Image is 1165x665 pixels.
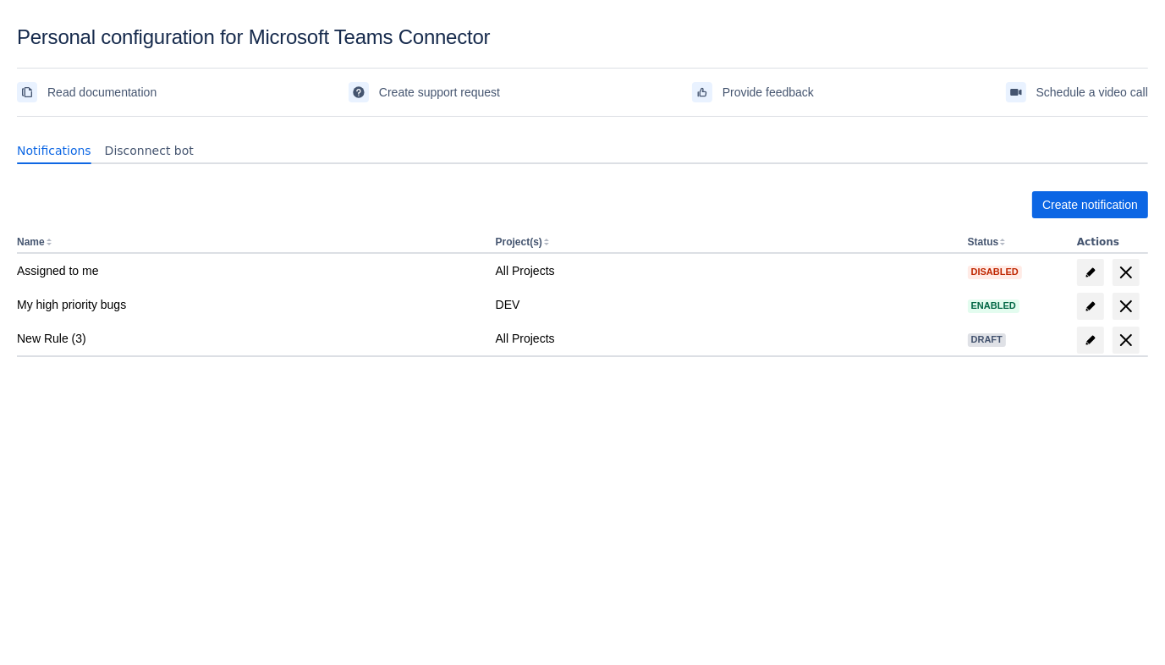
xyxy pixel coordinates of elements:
div: My high priority bugs [17,296,482,313]
span: Create notification [1042,191,1138,218]
th: Actions [1070,232,1148,254]
span: Create support request [379,79,500,106]
span: support [352,85,365,99]
div: DEV [496,296,954,313]
button: Status [968,236,999,248]
a: Schedule a video call [1006,79,1148,106]
span: edit [1084,333,1097,347]
span: edit [1084,266,1097,279]
span: Read documentation [47,79,157,106]
button: Create notification [1032,191,1148,218]
span: feedback [695,85,709,99]
span: Disabled [968,267,1022,277]
span: delete [1116,262,1136,283]
button: Name [17,236,45,248]
span: Draft [968,335,1006,344]
div: New Rule (3) [17,330,482,347]
a: Read documentation [17,79,157,106]
span: Enabled [968,301,1019,311]
span: Schedule a video call [1036,79,1148,106]
div: All Projects [496,330,954,347]
span: documentation [20,85,34,99]
button: Project(s) [496,236,542,248]
span: edit [1084,300,1097,313]
span: Notifications [17,142,91,159]
span: Disconnect bot [105,142,194,159]
div: Personal configuration for Microsoft Teams Connector [17,25,1148,49]
span: videoCall [1009,85,1023,99]
span: delete [1116,330,1136,350]
span: Provide feedback [723,79,814,106]
a: Create support request [349,79,500,106]
span: delete [1116,296,1136,316]
div: All Projects [496,262,954,279]
div: Assigned to me [17,262,482,279]
a: Provide feedback [692,79,814,106]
